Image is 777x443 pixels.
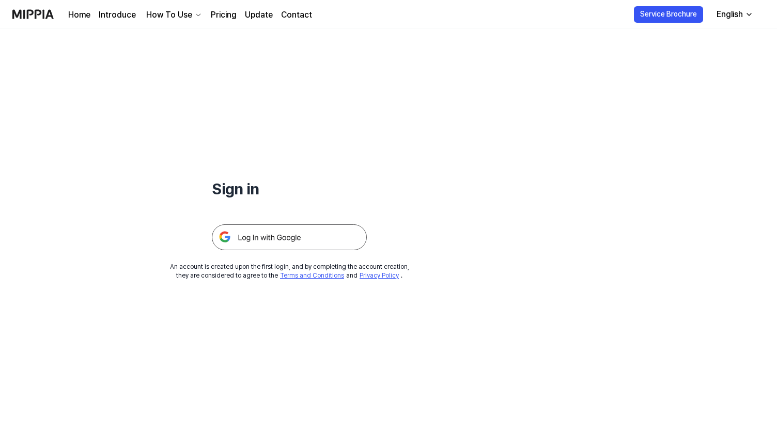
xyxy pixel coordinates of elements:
[714,8,745,21] div: English
[144,9,194,21] div: How To Use
[360,272,399,279] a: Privacy Policy
[281,9,312,21] a: Contact
[634,6,703,23] button: Service Brochure
[212,224,367,250] img: 구글 로그인 버튼
[212,178,367,200] h1: Sign in
[211,9,237,21] a: Pricing
[68,9,90,21] a: Home
[99,9,136,21] a: Introduce
[708,4,759,25] button: English
[245,9,273,21] a: Update
[170,263,409,280] div: An account is created upon the first login, and by completing the account creation, they are cons...
[280,272,344,279] a: Terms and Conditions
[144,9,203,21] button: How To Use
